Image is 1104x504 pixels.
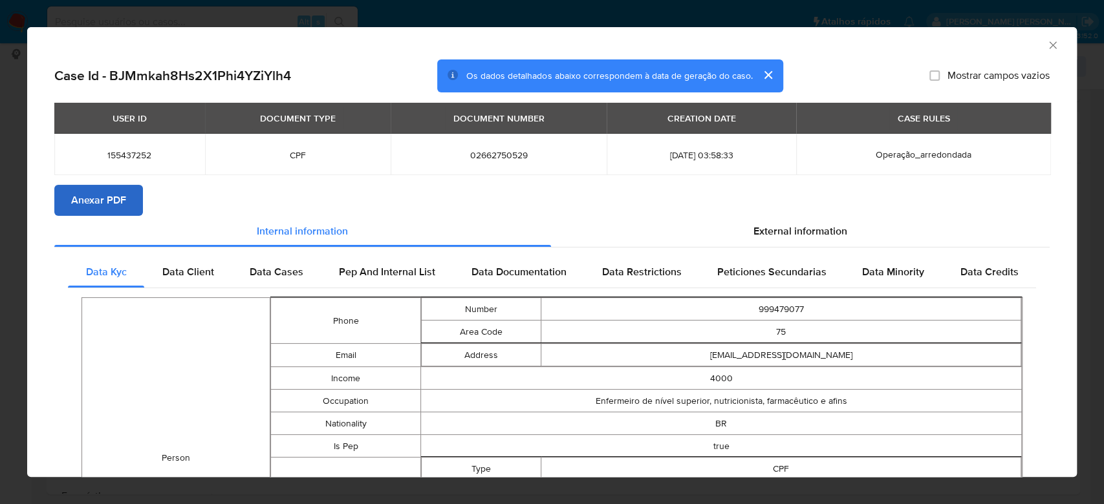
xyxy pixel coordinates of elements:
[1046,39,1058,50] button: Fechar a janela
[270,457,420,503] td: Identification
[622,149,781,161] span: [DATE] 03:58:33
[270,435,420,457] td: Is Pep
[54,216,1050,247] div: Detailed info
[422,344,541,366] td: Address
[250,264,303,279] span: Data Cases
[162,264,214,279] span: Data Client
[422,320,541,343] td: Area Code
[406,149,592,161] span: 02662750529
[257,224,348,238] span: Internal information
[270,344,420,367] td: Email
[471,264,566,279] span: Data Documentation
[602,264,682,279] span: Data Restrictions
[339,264,435,279] span: Pep And Internal List
[929,70,940,81] input: Mostrar campos vazios
[54,67,291,84] h2: Case Id - BJMmkah8Hs2X1Phi4YZiYlh4
[541,344,1021,366] td: [EMAIL_ADDRESS][DOMAIN_NAME]
[445,107,552,129] div: DOCUMENT NUMBER
[270,367,420,390] td: Income
[960,264,1018,279] span: Data Credits
[421,390,1022,412] td: Enfermeiro de nível superior, nutricionista, farmacêutico e afins
[421,367,1022,390] td: 4000
[889,107,957,129] div: CASE RULES
[54,185,143,216] button: Anexar PDF
[752,59,783,90] button: cerrar
[105,107,155,129] div: USER ID
[252,107,343,129] div: DOCUMENT TYPE
[541,457,1021,480] td: CPF
[71,186,126,215] span: Anexar PDF
[421,412,1022,435] td: BR
[70,149,189,161] span: 155437252
[876,148,971,161] span: Operação_arredondada
[717,264,827,279] span: Peticiones Secundarias
[541,298,1021,320] td: 999479077
[753,224,847,238] span: External information
[270,298,420,344] td: Phone
[270,412,420,435] td: Nationality
[660,107,744,129] div: CREATION DATE
[541,320,1021,343] td: 75
[27,27,1077,477] div: closure-recommendation-modal
[466,69,752,82] span: Os dados detalhados abaixo correspondem à data de geração do caso.
[422,298,541,320] td: Number
[221,149,375,161] span: CPF
[422,457,541,480] td: Type
[947,69,1050,82] span: Mostrar campos vazios
[86,264,127,279] span: Data Kyc
[270,390,420,412] td: Occupation
[421,435,1022,457] td: true
[68,257,1036,288] div: Detailed internal info
[862,264,924,279] span: Data Minority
